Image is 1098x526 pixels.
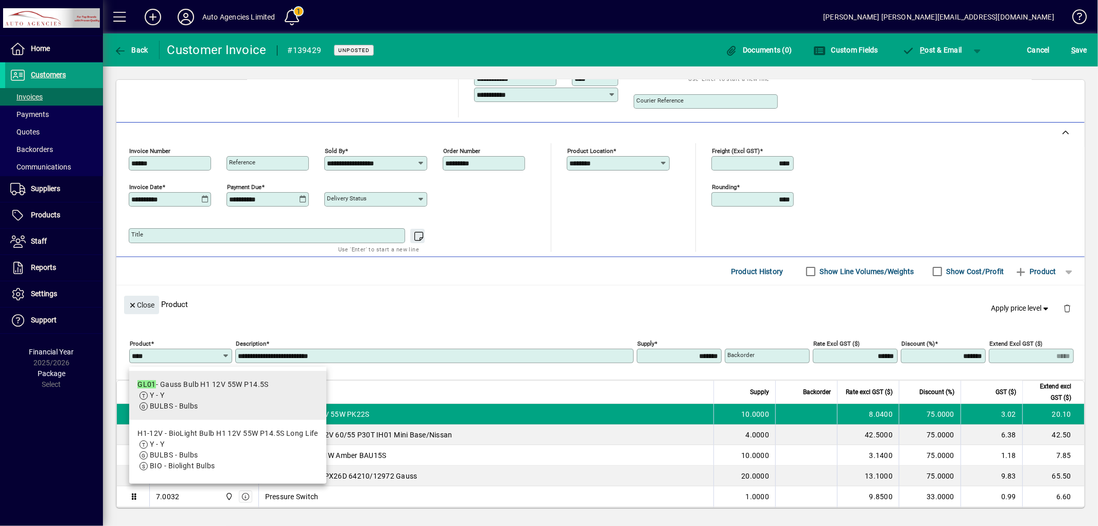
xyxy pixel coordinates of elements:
mat-option: GL01 - Gauss Bulb H1 12V 55W P14.5S [129,371,326,420]
span: Gauss Bulb H4B 12V 60/55 P30T IH01 Mini Base/Nissan [265,430,452,440]
td: 6.38 [961,425,1022,445]
td: 6.60 [1022,486,1084,507]
td: 3.02 [961,404,1022,425]
span: Support [31,316,57,324]
span: Reports [31,263,56,272]
td: 75.0000 [899,425,961,445]
mat-label: Freight (excl GST) [712,147,760,155]
mat-label: Rounding [712,183,737,191]
div: Auto Agencies Limited [202,9,275,25]
a: Suppliers [5,176,103,202]
span: Extend excl GST ($) [1029,381,1071,403]
mat-label: Delivery status [327,195,367,202]
mat-label: Supply [637,340,654,347]
button: Product [1009,262,1061,281]
a: Support [5,308,103,333]
span: Staff [31,237,47,245]
span: Custom Fields [813,46,878,54]
mat-option: H1-12V - BioLight Bulb H1 12V 55W P14.5S Long Life [129,420,326,480]
button: Add [136,8,169,26]
app-page-header-button: Delete [1055,303,1079,313]
span: Customers [31,71,66,79]
span: BIO - Biolight Bulbs [150,462,215,470]
span: Home [31,44,50,53]
span: Invoices [10,93,43,101]
mat-label: Product location [567,147,613,155]
td: 7.85 [1022,445,1084,466]
span: Product [1015,263,1056,280]
span: Product History [731,263,783,280]
span: Y - Y [150,391,164,399]
span: H7 Bulb 12V 55W PX26D 64210/12972 Gauss [265,471,417,481]
span: 10.0000 [741,450,769,461]
div: H1-12V - BioLight Bulb H1 12V 55W P14.5S Long Life [137,428,318,439]
td: 33.0000 [899,486,961,507]
a: Settings [5,281,103,307]
mat-label: Backorder [727,351,755,359]
mat-label: Sold by [325,147,345,155]
mat-hint: Use 'Enter' to start a new line [338,243,419,255]
div: 3.1400 [844,450,893,461]
div: 42.5000 [844,430,893,440]
span: 4.0000 [746,430,770,440]
mat-label: Title [131,231,143,238]
span: Payments [10,110,49,118]
div: 13.1000 [844,471,893,481]
a: Payments [5,106,103,123]
td: 42.50 [1022,425,1084,445]
span: P [920,46,925,54]
span: Discount (%) [919,386,954,398]
a: Knowledge Base [1065,2,1085,36]
button: Back [111,41,151,59]
a: Home [5,36,103,62]
mat-label: Reference [229,159,255,166]
span: Y - Y [150,440,164,448]
span: BULBS - Bulbs [150,402,198,410]
span: Products [31,211,60,219]
mat-label: Order number [443,147,480,155]
a: Quotes [5,123,103,141]
button: Post & Email [897,41,967,59]
mat-label: Payment due [227,183,262,191]
button: Custom Fields [811,41,881,59]
mat-label: Extend excl GST ($) [989,340,1042,347]
div: 8.0400 [844,409,893,419]
mat-label: Invoice date [129,183,162,191]
em: GL01 [137,380,156,388]
button: Cancel [1025,41,1053,59]
label: Show Cost/Profit [945,266,1004,277]
button: Documents (0) [723,41,795,59]
div: - Gauss Bulb H1 12V 55W P14.5S [137,379,269,390]
mat-label: Product [130,340,151,347]
span: Supply [750,386,769,398]
td: 65.50 [1022,466,1084,486]
span: Backorders [10,145,53,154]
span: Financial Year [29,348,74,356]
mat-label: Invoice number [129,147,170,155]
button: Delete [1055,296,1079,320]
span: Rate excl GST ($) [846,386,893,398]
div: 9.8500 [844,491,893,502]
td: 0.99 [961,486,1022,507]
span: Rangiora [222,491,234,502]
button: Apply price level [987,299,1055,318]
mat-label: Description [236,340,266,347]
td: 9.83 [961,466,1022,486]
span: S [1071,46,1075,54]
button: Close [124,296,159,314]
a: Backorders [5,141,103,158]
td: 20.10 [1022,404,1084,425]
span: GST ($) [996,386,1016,398]
span: 10.0000 [741,409,769,419]
mat-label: Courier Reference [636,97,684,104]
td: 1.18 [961,445,1022,466]
span: Apply price level [991,303,1051,314]
span: Unposted [338,47,370,54]
span: Cancel [1027,42,1050,58]
span: Communications [10,163,71,171]
span: Quotes [10,128,40,136]
span: Settings [31,290,57,298]
div: #139429 [288,42,322,59]
div: 7.0032 [156,491,180,502]
app-page-header-button: Back [103,41,160,59]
